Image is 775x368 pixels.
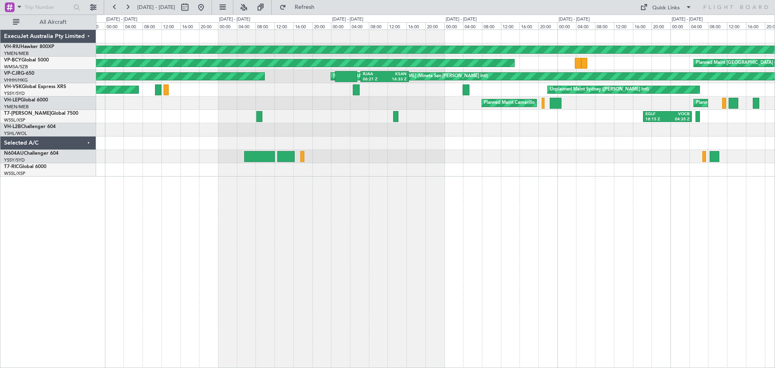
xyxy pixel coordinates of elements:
div: 04:00 [237,22,256,29]
span: VH-L2B [4,124,21,129]
button: Quick Links [636,1,696,14]
div: 04:00 [576,22,595,29]
a: N604AUChallenger 604 [4,151,59,156]
a: VP-CJRG-650 [4,71,34,76]
span: T7-RIC [4,164,19,169]
div: 20:00 [425,22,444,29]
a: VH-L2BChallenger 604 [4,124,56,129]
div: 00:00 [331,22,350,29]
div: 16:00 [746,22,765,29]
span: All Aircraft [21,19,85,25]
span: VP-BCY [4,58,21,63]
div: 16:00 [180,22,199,29]
input: Trip Number [25,1,71,13]
div: 12:00 [387,22,406,29]
div: 04:35 Z [667,117,689,122]
div: 20:00 [312,22,331,29]
a: VHHH/HKG [4,77,28,83]
div: [DATE] - [DATE] [106,16,137,23]
div: 12:00 [727,22,746,29]
span: [DATE] - [DATE] [137,4,175,11]
button: All Aircraft [9,16,88,29]
div: 00:00 [444,22,463,29]
a: YSSY/SYD [4,157,25,163]
div: 04:00 [463,22,482,29]
a: YSSY/SYD [4,90,25,97]
div: 16:00 [293,22,312,29]
div: 12:00 [501,22,520,29]
div: 08:00 [369,22,388,29]
div: 08:00 [482,22,501,29]
div: 16:00 [633,22,652,29]
div: 16:33 Z [385,77,406,82]
a: VH-RIUHawker 800XP [4,44,54,49]
div: [DATE] - [DATE] [672,16,703,23]
div: [DATE] - [DATE] [332,16,363,23]
div: [PERSON_NAME] San [PERSON_NAME] (Mineta San [PERSON_NAME] Intl) [333,70,488,82]
a: WSSL/XSP [4,170,25,177]
a: YMEN/MEB [4,104,29,110]
div: 06:21 Z [363,77,385,82]
div: [DATE] - [DATE] [219,16,250,23]
div: [DATE] - [DATE] [446,16,477,23]
a: T7-RICGlobal 6000 [4,164,46,169]
div: 04:00 [350,22,369,29]
span: VH-VSK [4,84,22,89]
span: T7-[PERSON_NAME] [4,111,51,116]
div: 20:00 [538,22,557,29]
div: 18:15 Z [645,117,668,122]
div: RJAA [363,71,385,77]
div: Unplanned Maint Sydney ([PERSON_NAME] Intl) [550,84,649,96]
a: WSSL/XSP [4,117,25,123]
div: 20:00 [199,22,218,29]
span: N604AU [4,151,24,156]
span: VH-RIU [4,44,21,49]
div: EGLF [645,111,668,117]
div: 16:00 [519,22,538,29]
div: 12:00 [614,22,633,29]
span: VH-LEP [4,98,21,103]
div: 04:00 [689,22,708,29]
a: YMEN/MEB [4,50,29,57]
span: Refresh [288,4,322,10]
div: 00:00 [670,22,689,29]
div: 08:00 [142,22,161,29]
a: VP-BCYGlobal 5000 [4,58,49,63]
div: 08:00 [595,22,614,29]
div: 08:00 [256,22,274,29]
div: 12:00 [161,22,180,29]
div: [DATE] - [DATE] [559,16,590,23]
div: 16:00 [406,22,425,29]
a: VH-LEPGlobal 6000 [4,98,48,103]
div: 00:00 [557,22,576,29]
a: WMSA/SZB [4,64,28,70]
div: 08:00 [708,22,727,29]
div: Quick Links [652,4,680,12]
a: YSHL/WOL [4,130,27,137]
div: Planned Maint Camarillo [484,97,535,109]
div: 00:00 [218,22,237,29]
div: KSAN [385,71,406,77]
div: 00:00 [105,22,124,29]
a: T7-[PERSON_NAME]Global 7500 [4,111,78,116]
div: 12:00 [274,22,293,29]
div: 04:00 [124,22,142,29]
span: VP-CJR [4,71,21,76]
div: 20:00 [651,22,670,29]
div: VOCB [667,111,689,117]
a: VH-VSKGlobal Express XRS [4,84,66,89]
button: Refresh [276,1,324,14]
